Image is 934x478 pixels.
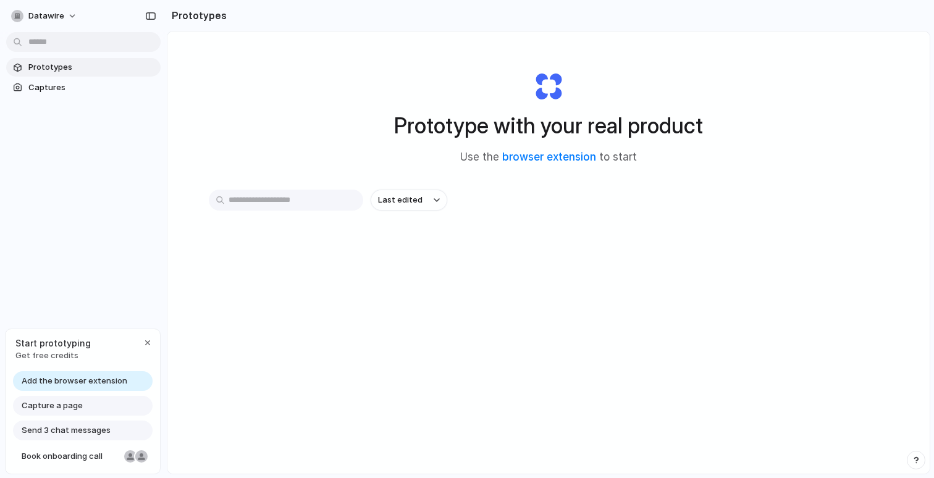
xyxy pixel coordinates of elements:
[28,61,156,73] span: Prototypes
[22,400,83,412] span: Capture a page
[13,371,153,391] a: Add the browser extension
[134,449,149,464] div: Christian Iacullo
[460,149,637,166] span: Use the to start
[28,10,64,22] span: datawire
[502,151,596,163] a: browser extension
[167,8,227,23] h2: Prototypes
[6,58,161,77] a: Prototypes
[15,337,91,350] span: Start prototyping
[394,109,703,142] h1: Prototype with your real product
[6,6,83,26] button: datawire
[378,194,423,206] span: Last edited
[15,350,91,362] span: Get free credits
[22,375,127,387] span: Add the browser extension
[22,424,111,437] span: Send 3 chat messages
[371,190,447,211] button: Last edited
[6,78,161,97] a: Captures
[28,82,156,94] span: Captures
[123,449,138,464] div: Nicole Kubica
[13,447,153,466] a: Book onboarding call
[22,450,119,463] span: Book onboarding call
